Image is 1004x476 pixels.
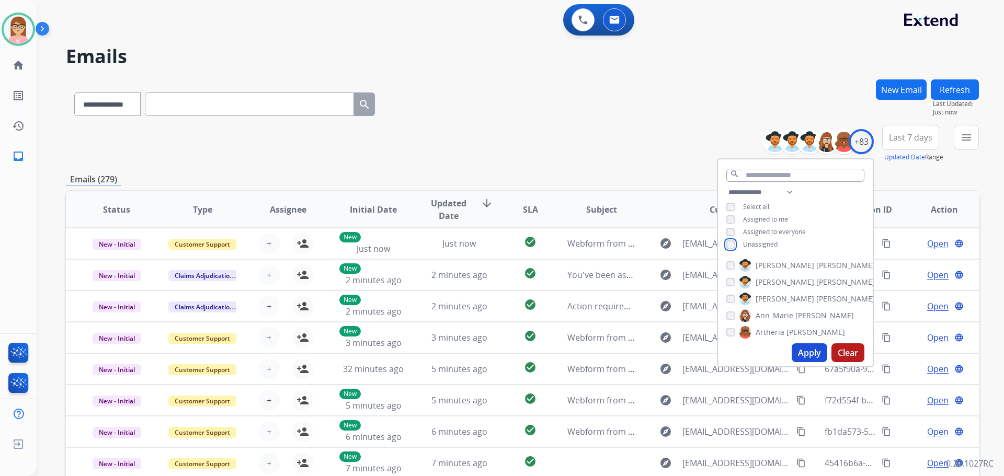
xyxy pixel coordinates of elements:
[346,462,402,474] span: 7 minutes ago
[927,394,949,407] span: Open
[682,425,790,438] span: [EMAIL_ADDRESS][DOMAIN_NAME]
[267,457,271,469] span: +
[743,202,769,211] span: Select all
[93,427,141,438] span: New - Initial
[792,343,827,362] button: Apply
[346,337,402,349] span: 3 minutes ago
[93,396,141,407] span: New - Initial
[756,277,814,287] span: [PERSON_NAME]
[93,301,141,312] span: New - Initial
[93,333,141,344] span: New - Initial
[339,232,361,242] p: New
[425,197,473,222] span: Updated Date
[339,326,361,336] p: New
[682,269,790,281] span: [EMAIL_ADDRESS][DOMAIN_NAME]
[259,452,280,473] button: +
[882,396,891,405] mat-icon: content_copy
[882,125,939,150] button: Last 7 days
[523,203,538,216] span: SLA
[524,236,537,248] mat-icon: check_circle
[357,243,390,254] span: Just now
[954,364,964,374] mat-icon: language
[267,363,271,375] span: +
[259,421,280,442] button: +
[586,203,617,216] span: Subject
[954,270,964,280] mat-icon: language
[954,427,964,436] mat-icon: language
[730,169,739,179] mat-icon: search
[567,269,895,281] span: You've been assigned a new service order: 2da2b23c-33fa-4bea-89e8-af74eae36d08
[12,89,25,102] mat-icon: list_alt
[882,301,891,311] mat-icon: content_copy
[346,306,402,317] span: 2 minutes ago
[259,327,280,348] button: +
[796,427,806,436] mat-icon: content_copy
[927,237,949,250] span: Open
[343,363,404,375] span: 32 minutes ago
[816,277,875,287] span: [PERSON_NAME]
[524,361,537,374] mat-icon: check_circle
[296,331,309,344] mat-icon: person_add
[682,331,790,344] span: [EMAIL_ADDRESS][DOMAIN_NAME]
[296,300,309,312] mat-icon: person_add
[960,131,973,144] mat-icon: menu
[259,390,280,411] button: +
[659,269,672,281] mat-icon: explore
[524,392,537,405] mat-icon: check_circle
[431,426,487,437] span: 6 minutes ago
[296,425,309,438] mat-icon: person_add
[743,215,788,224] span: Assigned to me
[442,238,476,249] span: Just now
[743,227,806,236] span: Assigned to everyone
[882,427,891,436] mat-icon: content_copy
[756,310,793,321] span: Ann_Marie
[103,203,130,216] span: Status
[339,451,361,462] p: New
[882,458,891,468] mat-icon: content_copy
[66,46,979,67] h2: Emails
[346,431,402,443] span: 6 minutes ago
[743,240,778,249] span: Unassigned
[659,394,672,407] mat-icon: explore
[786,327,845,338] span: [PERSON_NAME]
[567,363,804,375] span: Webform from [EMAIL_ADDRESS][DOMAIN_NAME] on [DATE]
[682,394,790,407] span: [EMAIL_ADDRESS][DOMAIN_NAME]
[431,332,487,343] span: 3 minutes ago
[927,331,949,344] span: Open
[567,300,790,312] span: Action required: Extend claim approved for replacement
[168,239,236,250] span: Customer Support
[93,239,141,250] span: New - Initial
[927,425,949,438] span: Open
[567,332,804,343] span: Webform from [EMAIL_ADDRESS][DOMAIN_NAME] on [DATE]
[481,197,493,210] mat-icon: arrow_downward
[889,135,932,140] span: Last 7 days
[682,237,790,250] span: [EMAIL_ADDRESS][DOMAIN_NAME]
[567,426,804,437] span: Webform from [EMAIL_ADDRESS][DOMAIN_NAME] on [DATE]
[339,420,361,431] p: New
[933,108,979,117] span: Just now
[756,327,784,338] span: Artheria
[66,173,121,186] p: Emails (279)
[954,396,964,405] mat-icon: language
[933,100,979,108] span: Last Updated:
[168,364,236,375] span: Customer Support
[259,233,280,254] button: +
[168,427,236,438] span: Customer Support
[267,425,271,438] span: +
[659,363,672,375] mat-icon: explore
[93,270,141,281] span: New - Initial
[954,301,964,311] mat-icon: language
[296,363,309,375] mat-icon: person_add
[954,333,964,342] mat-icon: language
[659,237,672,250] mat-icon: explore
[831,343,864,362] button: Clear
[825,394,982,406] span: f72d554f-b8a7-4c4d-9f60-859d034248bb
[682,300,790,312] span: [EMAIL_ADDRESS][DOMAIN_NAME]
[796,396,806,405] mat-icon: content_copy
[756,260,814,271] span: [PERSON_NAME]
[659,457,672,469] mat-icon: explore
[12,150,25,162] mat-icon: inbox
[168,270,240,281] span: Claims Adjudication
[816,294,875,304] span: [PERSON_NAME]
[876,79,927,100] button: New Email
